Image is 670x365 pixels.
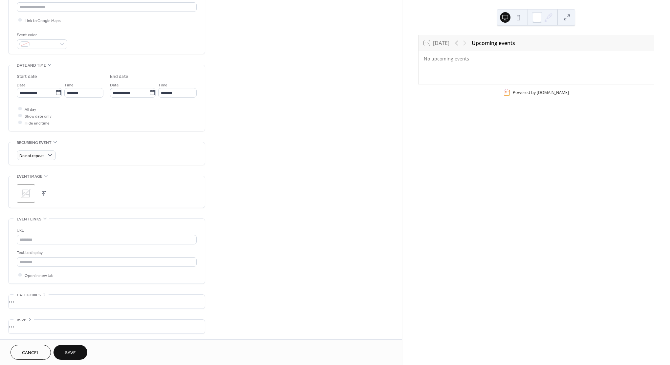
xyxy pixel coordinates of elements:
div: No upcoming events [424,55,649,62]
div: ••• [9,295,205,308]
span: Recurring event [17,139,52,146]
div: Powered by [513,90,569,95]
span: Event links [17,216,41,223]
div: Event color [17,32,66,38]
div: ; [17,184,35,203]
span: Show date only [25,113,52,120]
button: Save [54,345,87,360]
div: End date [110,73,128,80]
span: Date [17,81,26,88]
span: All day [25,106,36,113]
div: URL [17,227,195,234]
div: Text to display [17,249,195,256]
div: ••• [9,320,205,333]
span: Hide end time [25,120,50,126]
span: Time [64,81,74,88]
span: Do not repeat [19,152,44,159]
span: Event image [17,173,42,180]
span: RSVP [17,317,26,324]
span: Date and time [17,62,46,69]
span: Categories [17,292,41,299]
span: Date [110,81,119,88]
span: Time [158,81,167,88]
a: [DOMAIN_NAME] [537,90,569,95]
span: Open in new tab [25,272,54,279]
div: Start date [17,73,37,80]
div: Upcoming events [472,39,515,47]
button: Cancel [11,345,51,360]
span: Save [65,350,76,356]
span: Cancel [22,350,39,356]
span: Link to Google Maps [25,17,61,24]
